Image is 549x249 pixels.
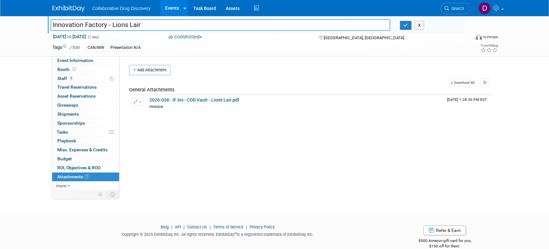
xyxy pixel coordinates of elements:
[393,244,497,249] div: $150 off for them.
[324,35,404,40] span: [GEOGRAPHIC_DATA], [GEOGRAPHIC_DATA]
[57,111,79,117] span: Shipments
[57,147,108,152] span: Misc. Expenses & Credits
[187,225,207,229] a: Contact Us
[52,146,119,154] a: Misc. Expenses & Credits
[57,138,76,143] span: Playbook
[52,5,85,12] img: ExhibitDay
[109,76,114,82] span: Potential Scheduling Conflict -- at least one attendee is tagged in another overlapping event.
[170,225,174,229] span: |
[52,182,119,190] a: more
[480,44,498,47] div: Event Rating
[52,173,119,181] a: Attachments1
[182,225,186,229] span: |
[129,65,170,75] button: Add Attachment
[244,225,249,229] span: |
[52,92,119,101] a: Asset Reservations
[95,190,106,199] td: Personalize Event Tab Strip
[432,33,498,43] div: Event Format
[57,76,73,81] span: Staff
[71,67,77,72] span: Booth not reserved yet
[52,128,119,137] a: Tasks
[129,87,175,93] span: General Attachments
[444,95,492,111] td: Upload Timestamp
[92,6,151,11] span: Collaborative Drug Discovery
[52,230,383,237] div: Copyright © 2025 ExhibitDay, Inc. All rights reserved. ExhibitDay is a registered trademark of Ex...
[86,44,106,51] div: CAN/MW
[109,44,143,51] div: Presentation N/A
[57,156,72,161] span: Budget
[149,104,163,109] span: Invoice
[52,119,119,128] a: Sponsorships
[106,190,119,199] td: Toggle Event Tabs
[175,225,181,229] a: API
[52,155,119,163] a: Budget
[57,120,85,126] span: Sponsorships
[52,110,119,119] a: Shipments
[69,76,73,81] span: 3
[57,93,96,99] span: Asset Reservations
[87,35,99,39] span: (1 day)
[52,34,86,40] span: [DATE] [DATE]
[234,232,237,235] sup: ®
[57,84,97,90] span: Travel Reservations
[440,3,470,14] a: Search
[56,183,66,188] span: more
[66,34,72,39] span: to
[69,45,80,50] a: Edit
[483,35,498,40] div: In-Person
[161,225,169,229] a: Blog
[52,74,119,83] a: Staff3
[57,58,93,63] span: Event Information
[57,174,90,179] span: Attachments
[423,226,466,235] a: Refer & Earn
[449,78,477,87] a: Download All
[52,56,119,65] a: Event Information
[149,97,239,102] a: 2026-038 - IF Inv - CDD Vault - Lion's Lair.pdf
[449,6,464,11] span: Search
[57,129,68,135] span: Tasks
[57,67,77,72] span: Booth
[52,65,119,74] a: Booth
[208,225,212,229] span: |
[166,34,204,40] button: Committed
[85,174,90,179] span: 1
[213,225,243,229] a: Terms of Service
[52,44,80,51] td: Tags
[414,21,424,30] button: X
[476,34,482,40] img: Format-Inperson.png
[52,83,119,92] a: Travel Reservations
[393,234,497,249] div: $500 Amazon gift card for you,
[57,102,78,108] span: Giveaways
[478,2,491,14] img: Daniel Castro
[250,225,275,229] a: Privacy Policy
[52,101,119,110] a: Giveaways
[447,97,487,102] span: Upload Timestamp
[52,164,119,172] a: ROI, Objectives & ROO
[57,165,100,170] span: ROI, Objectives & ROO
[52,137,119,145] a: Playbook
